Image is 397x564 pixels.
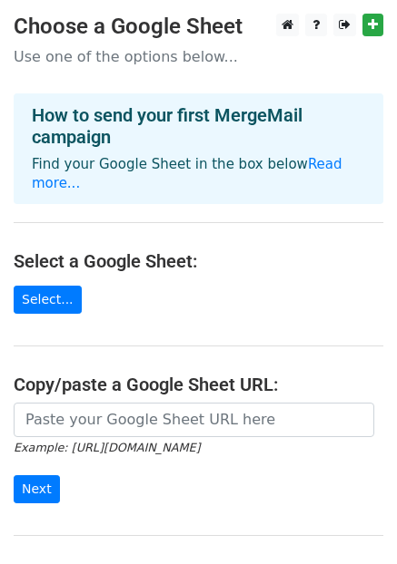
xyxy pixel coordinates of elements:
[14,403,374,437] input: Paste your Google Sheet URL here
[14,475,60,503] input: Next
[32,156,342,191] a: Read more...
[32,155,365,193] p: Find your Google Sheet in the box below
[14,250,383,272] h4: Select a Google Sheet:
[14,14,383,40] h3: Choose a Google Sheet
[32,104,365,148] h4: How to send your first MergeMail campaign
[14,47,383,66] p: Use one of the options below...
[14,374,383,395] h4: Copy/paste a Google Sheet URL:
[14,286,82,314] a: Select...
[14,441,200,454] small: Example: [URL][DOMAIN_NAME]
